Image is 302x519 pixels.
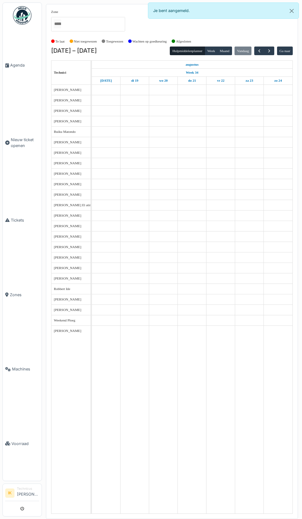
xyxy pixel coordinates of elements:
a: 23 augustus 2025 [244,77,255,84]
a: 18 augustus 2025 [99,77,113,84]
label: Te laat [55,39,65,44]
span: [PERSON_NAME] [54,182,81,186]
span: [PERSON_NAME] [54,224,81,228]
span: Weekend Ploeg [54,318,75,322]
a: Nieuw ticket openen [3,103,42,183]
span: [PERSON_NAME] [54,308,81,312]
span: [PERSON_NAME] [54,161,81,165]
span: [PERSON_NAME] [54,151,81,154]
input: Alles [54,19,61,28]
span: [PERSON_NAME] [54,193,81,196]
span: [PERSON_NAME] [54,109,81,112]
a: Week 34 [184,69,200,76]
span: [PERSON_NAME] [54,140,81,144]
span: [PERSON_NAME] [54,329,81,333]
li: [PERSON_NAME] [17,486,39,500]
a: Tickets [3,183,42,258]
a: Voorraad [3,407,42,481]
label: Toegewezen [106,39,123,44]
span: Technici [54,71,66,74]
span: [PERSON_NAME] [54,297,81,301]
span: [PERSON_NAME] [54,255,81,259]
span: Robbert Ide [54,287,70,291]
span: [PERSON_NAME] [54,214,81,217]
button: Close [285,3,299,19]
span: Buiku Matondo [54,130,76,133]
span: [PERSON_NAME] [54,98,81,102]
label: Zone [51,9,58,14]
button: Volgende [264,47,274,55]
span: [PERSON_NAME] [54,276,81,280]
h2: [DATE] – [DATE] [51,47,97,55]
a: 19 augustus 2025 [130,77,140,84]
button: Week [205,47,218,55]
span: [PERSON_NAME] [54,245,81,249]
label: Niet toegewezen [74,39,97,44]
a: 22 augustus 2025 [215,77,226,84]
span: [PERSON_NAME] [54,119,81,123]
span: [PERSON_NAME] [54,88,81,92]
span: [PERSON_NAME] El atimi [54,203,93,207]
a: 20 augustus 2025 [157,77,169,84]
span: [PERSON_NAME] [54,235,81,238]
li: IK [5,488,14,498]
button: Hulpmiddelenplanner [170,47,205,55]
button: Vandaag [235,47,251,55]
label: Wachten op goedkeuring [133,39,167,44]
a: Agenda [3,28,42,103]
span: Tickets [11,217,39,223]
a: IK Technicus[PERSON_NAME] [5,486,39,501]
button: Maand [217,47,232,55]
span: Voorraad [11,441,39,447]
span: Zones [10,292,39,298]
button: Vorige [254,47,264,55]
div: Technicus [17,486,39,491]
span: Agenda [10,62,39,68]
span: Nieuw ticket openen [11,137,39,149]
a: Zones [3,257,42,332]
span: [PERSON_NAME] [54,172,81,175]
a: 21 augustus 2025 [186,77,198,84]
a: Machines [3,332,42,407]
a: 24 augustus 2025 [273,77,284,84]
button: Ga naar [277,47,293,55]
span: [PERSON_NAME] [54,266,81,270]
span: Machines [12,366,39,372]
img: Badge_color-CXgf-gQk.svg [13,6,31,25]
a: 18 augustus 2025 [184,61,200,68]
label: Afgesloten [176,39,191,44]
div: Je bent aangemeld. [148,2,299,19]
